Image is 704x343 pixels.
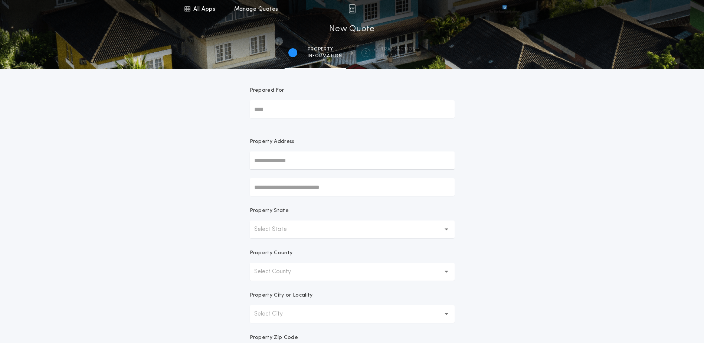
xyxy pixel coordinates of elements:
p: Property Zip Code [250,334,298,342]
button: Select County [250,263,455,281]
img: img [348,4,356,13]
img: vs-icon [489,5,520,13]
span: Property [308,46,342,52]
p: Select State [254,225,299,234]
p: Property Address [250,138,455,146]
span: details [381,53,416,59]
p: Prepared For [250,87,284,94]
h2: 1 [292,50,294,56]
h1: New Quote [329,23,374,35]
h2: 2 [364,50,367,56]
p: Select City [254,310,295,318]
span: information [308,53,342,59]
p: Property County [250,249,293,257]
span: Transaction [381,46,416,52]
input: Prepared For [250,100,455,118]
p: Property State [250,207,289,215]
p: Select County [254,267,303,276]
button: Select State [250,220,455,238]
p: Property City or Locality [250,292,313,299]
button: Select City [250,305,455,323]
